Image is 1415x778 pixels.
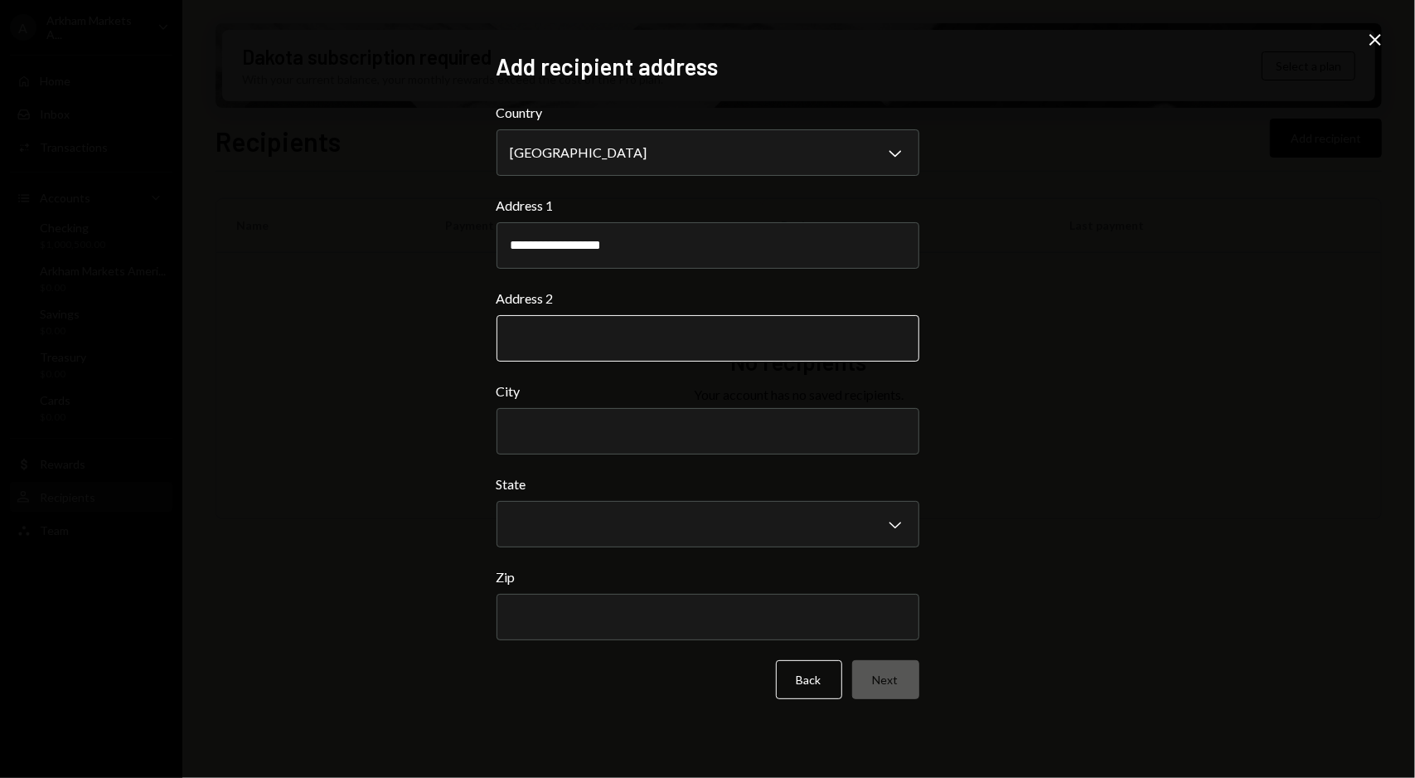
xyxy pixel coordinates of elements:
[497,567,919,587] label: Zip
[497,289,919,309] label: Address 2
[776,660,842,699] button: Back
[497,129,919,176] button: Country
[497,501,919,547] button: State
[497,51,919,83] h2: Add recipient address
[497,196,919,216] label: Address 1
[497,103,919,123] label: Country
[497,474,919,494] label: State
[497,382,919,401] label: City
